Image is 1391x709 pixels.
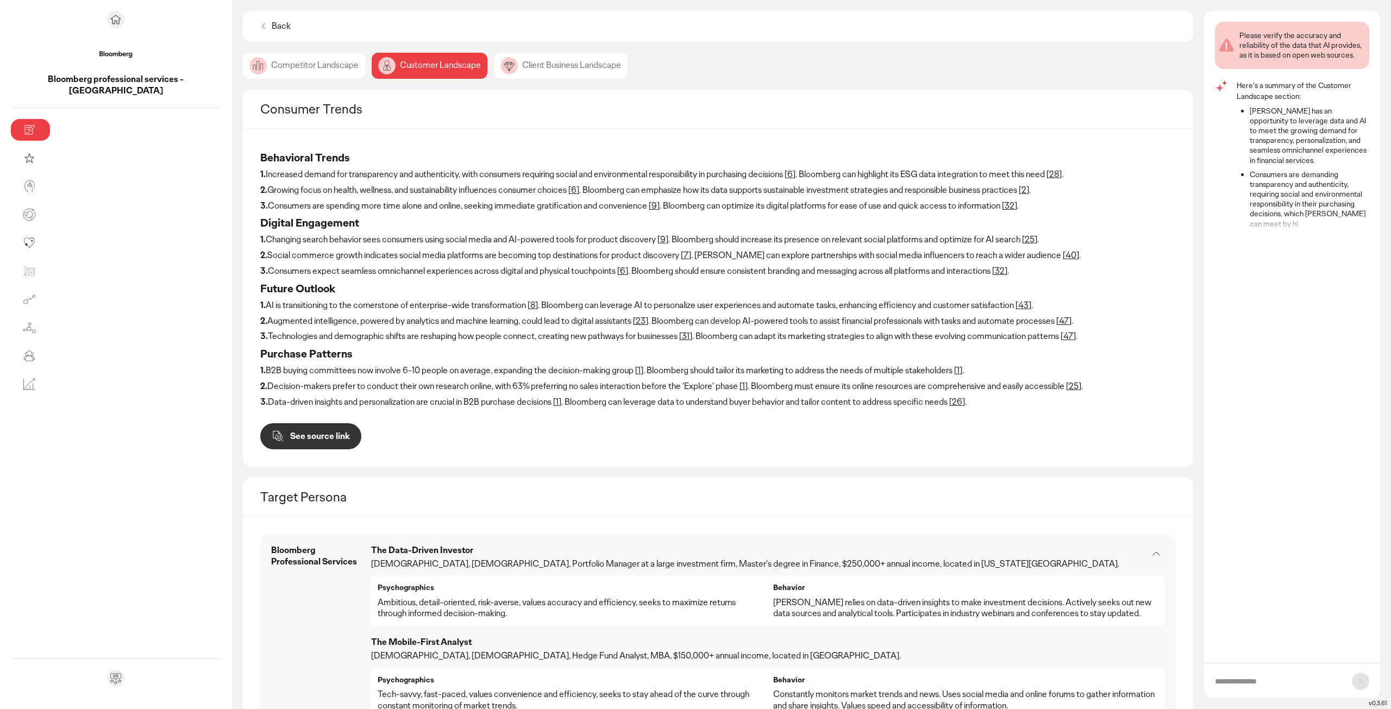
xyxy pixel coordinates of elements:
a: 47 [1063,330,1073,342]
p: Psychographics [378,675,763,685]
img: project avatar [96,35,135,74]
a: 47 [1059,315,1069,327]
p: B2B buying committees now involve 6-10 people on average, expanding the decision-making group [ ]... [260,365,1176,377]
p: [DEMOGRAPHIC_DATA], [DEMOGRAPHIC_DATA], Portfolio Manager at a large investment firm, Master's de... [371,559,1148,570]
a: 9 [651,200,657,211]
p: Social commerce growth indicates social media platforms are becoming top destinations for product... [260,250,1176,261]
strong: 3. [260,330,268,342]
img: image [249,57,267,74]
strong: 1. [260,168,266,180]
a: 7 [684,249,688,261]
p: Technologies and demographic shifts are reshaping how people connect, creating new pathways for b... [260,331,1176,342]
p: Behavior [773,582,1158,592]
a: 1 [638,365,641,376]
a: 1 [957,365,960,376]
a: 25 [1025,234,1035,245]
strong: 2. [260,249,267,261]
p: Growing focus on health, wellness, and sustainability influences consumer choices [ ]. Bloomberg ... [260,185,1176,196]
p: AI is transitioning to the cornerstone of enterprise-wide transformation [ ]. Bloomberg can lever... [260,300,1176,311]
p: Behavior [773,675,1158,685]
img: image [378,57,396,74]
a: 1 [556,396,559,407]
p: The Mobile-First Analyst [371,637,1148,648]
h3: Digital Engagement [260,216,1176,230]
strong: 1. [260,234,266,245]
strong: 2. [260,184,267,196]
p: [DEMOGRAPHIC_DATA], [DEMOGRAPHIC_DATA], Hedge Fund Analyst, MBA, $150,000+ annual income, located... [371,650,1148,662]
a: 6 [787,168,793,180]
div: Please verify the accuracy and reliability of the data that AI provides, as it is based on open w... [1239,30,1365,60]
p: Consumers are spending more time alone and online, seeking immediate gratification and convenienc... [260,200,1176,212]
div: Customer Landscape [372,53,487,79]
h3: Purchase Patterns [260,347,1176,361]
a: 9 [660,234,666,245]
h3: Future Outlook [260,281,1176,296]
p: Data-driven insights and personalization are crucial in B2B purchase decisions [ ]. Bloomberg can... [260,397,1176,408]
li: Consumers are demanding transparency and authenticity, requiring social and environmental respons... [1250,170,1369,229]
a: 6 [620,265,625,277]
a: 6 [571,184,577,196]
a: 23 [636,315,646,327]
strong: 3. [260,265,268,277]
p: [PERSON_NAME] relies on data-driven insights to make investment decisions. Actively seeks out new... [773,597,1158,620]
strong: 1. [260,299,266,311]
div: Send feedback [107,670,124,687]
a: 8 [530,299,535,311]
a: 28 [1049,168,1059,180]
h3: Behavioral Trends [260,150,1176,165]
strong: 2. [260,380,267,392]
p: Augmented intelligence, powered by analytics and machine learning, could lead to digital assistan... [260,316,1176,327]
button: See source link [260,423,361,449]
h2: Consumer Trends [260,101,362,117]
a: 40 [1066,249,1076,261]
strong: 3. [260,200,268,211]
p: Here's a summary of the Customer Landscape section: [1237,80,1369,102]
a: 2 [1022,184,1026,196]
p: Bloomberg Professional Services [271,545,358,568]
p: Ambitious, detail-oriented, risk-averse, values accuracy and efficiency, seeks to maximize return... [378,597,763,620]
p: Increased demand for transparency and authenticity, with consumers requiring social and environme... [260,169,1176,180]
p: Consumers expect seamless omnichannel experiences across digital and physical touchpoints [ ]. Bl... [260,266,1176,277]
a: 32 [1005,200,1014,211]
h2: Target Persona [260,488,347,505]
strong: 2. [260,315,267,327]
p: Back [272,21,291,32]
div: Client Business Landscape [494,53,628,79]
p: Psychographics [378,582,763,592]
strong: 3. [260,396,268,407]
strong: 1. [260,365,266,376]
p: See source link [290,432,350,441]
a: 31 [682,330,690,342]
p: Changing search behavior sees consumers using social media and AI-powered tools for product disco... [260,234,1176,246]
p: The Data-Driven Investor [371,545,1148,556]
li: [PERSON_NAME] has an opportunity to leverage data and AI to meet the growing demand for transpare... [1250,106,1369,165]
img: image [500,57,518,74]
p: Bloomberg professional services - USA [11,74,221,97]
a: 1 [742,380,745,392]
a: 26 [952,396,962,407]
p: Decision-makers prefer to conduct their own research online, with 63% preferring no sales interac... [260,381,1176,392]
a: 43 [1018,299,1029,311]
a: 25 [1069,380,1079,392]
div: Competitor Landscape [243,53,365,79]
a: 32 [995,265,1005,277]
